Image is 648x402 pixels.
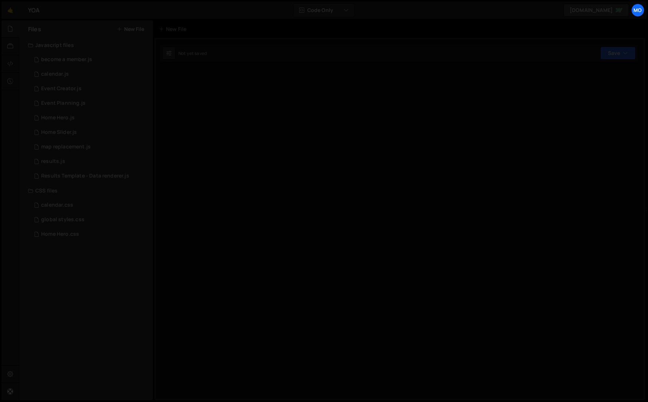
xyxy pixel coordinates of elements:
[28,111,153,125] div: 14299/38316.js
[28,25,41,33] h2: Files
[19,38,153,52] div: Javascript files
[28,198,153,212] div: 14299/37319.css
[41,158,65,165] div: results.js
[28,125,153,140] div: 14299/36696.js
[41,56,92,63] div: become a member.js
[41,115,75,121] div: Home Hero.js
[564,4,629,17] a: [DOMAIN_NAME]
[28,169,153,183] div: 14299/44986.js
[178,50,207,56] div: Not yet saved
[41,216,84,223] div: global styles.css
[28,154,153,169] div: 14299/39085.js
[631,4,644,17] a: Mo
[41,100,86,107] div: Event Planning.js
[117,26,144,32] button: New File
[41,144,91,150] div: map replacement.js
[28,140,153,154] div: 14299/42297.js
[28,227,153,242] div: 14299/38317.css
[28,52,153,67] div: 14299/37314.js
[293,4,355,17] button: Code Only
[41,85,82,92] div: Event Creator.js
[19,183,153,198] div: CSS files
[28,6,40,15] div: YOA
[41,231,79,238] div: Home Hero.css
[41,71,69,77] div: calendar.js
[28,67,153,81] div: 14299/37318.js
[41,129,77,136] div: Home Slider.js
[1,1,19,19] a: 🤙
[28,212,153,227] div: 14299/38493.css
[159,25,189,33] div: New File
[28,96,153,111] div: 14299/37757.js
[41,202,73,208] div: calendar.css
[41,173,129,179] div: Results Template - Data renderer.js
[28,81,153,96] div: 14299/38788.js
[600,47,636,60] button: Save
